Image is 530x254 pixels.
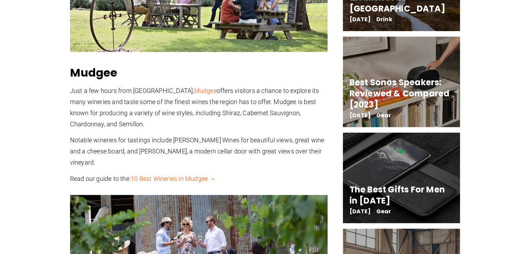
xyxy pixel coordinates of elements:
a: The Best Gifts For Men in [DATE] [349,184,445,206]
a: Best Sonos Speakers: Reviewed & Compared [2023] [349,77,450,110]
a: Mudgee [194,87,217,94]
a: Gear [376,207,391,215]
a: Drink [376,15,392,23]
p: Notable wineries for tastings include [PERSON_NAME] Wines for beautiful views, great wine and a c... [70,135,328,168]
span: [DATE] [349,113,370,118]
p: Read our guide to the: [70,173,328,184]
h2: Mudgee [70,66,328,80]
a: 10 Best Wineries in Mudgee → [131,175,216,182]
a: Gear [376,111,391,119]
span: [DATE] [349,209,370,214]
span: [DATE] [349,17,370,22]
p: Just a few hours from [GEOGRAPHIC_DATA], offers visitors a chance to explore its many wineries an... [70,85,328,130]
